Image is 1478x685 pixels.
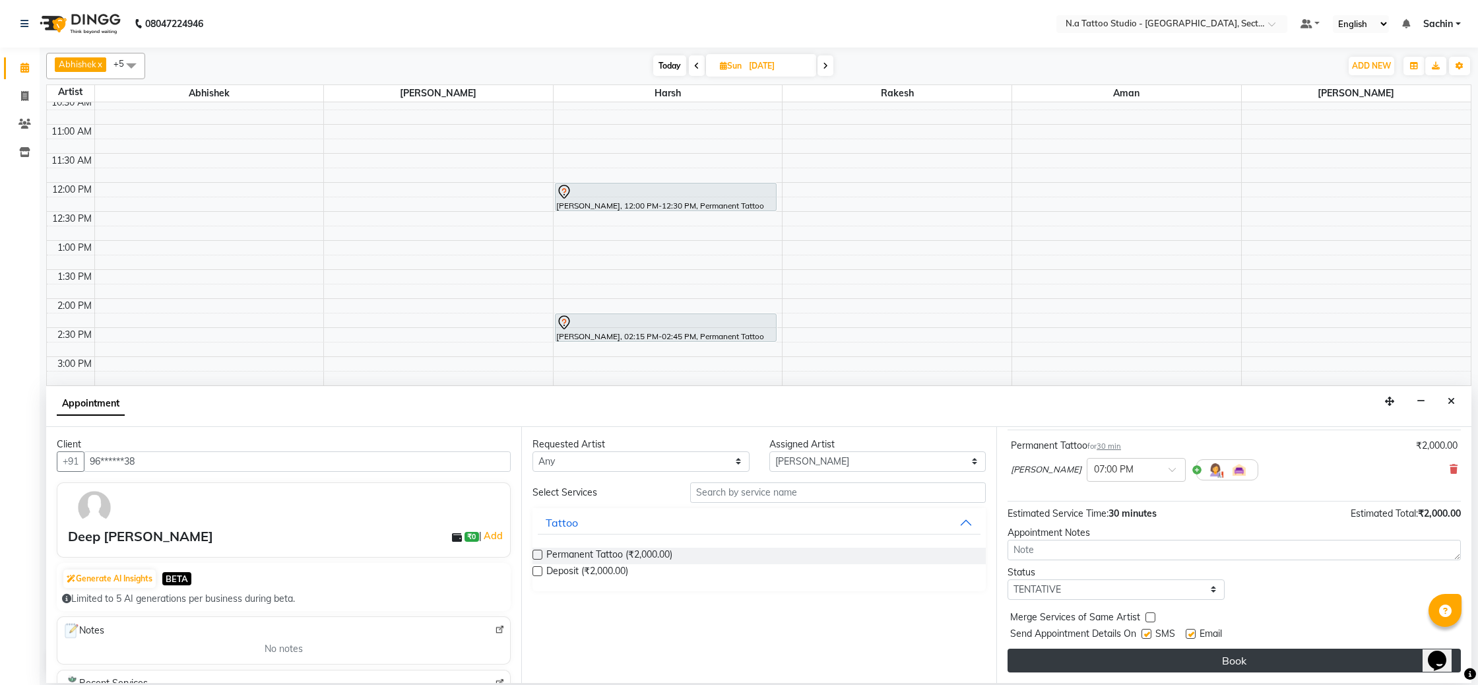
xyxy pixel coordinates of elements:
div: ₹2,000.00 [1416,439,1458,453]
div: Limited to 5 AI generations per business during beta. [62,592,505,606]
button: ADD NEW [1349,57,1394,75]
div: Requested Artist [532,438,750,451]
span: [PERSON_NAME] [324,85,553,102]
button: Tattoo [538,511,980,535]
a: x [96,59,102,69]
input: 2025-09-07 [745,56,811,76]
span: +5 [113,58,134,69]
img: Hairdresser.png [1207,462,1223,478]
a: Add [482,528,505,544]
span: Aman [1012,85,1241,102]
span: No notes [265,642,303,656]
span: Sun [717,61,745,71]
div: 12:30 PM [49,212,94,226]
div: Artist [47,85,94,99]
div: Appointment Notes [1008,526,1461,540]
div: 10:30 AM [49,96,94,110]
span: Appointment [57,392,125,416]
span: 30 min [1097,441,1121,451]
div: 12:00 PM [49,183,94,197]
button: Close [1442,391,1461,412]
span: Merge Services of Same Artist [1010,610,1140,627]
span: Deposit (₹2,000.00) [546,564,628,581]
div: Deep [PERSON_NAME] [68,527,213,546]
div: Status [1008,566,1225,579]
div: Select Services [523,486,680,500]
div: 2:00 PM [55,299,94,313]
div: Client [57,438,511,451]
span: Abhishek [59,59,96,69]
div: 11:00 AM [49,125,94,139]
span: Estimated Service Time: [1008,507,1108,519]
img: avatar [75,488,113,527]
small: for [1087,441,1121,451]
span: ₹0 [465,532,478,542]
button: Generate AI Insights [63,570,156,588]
b: 08047224946 [145,5,203,42]
span: Email [1200,627,1222,643]
span: Sachin [1423,17,1453,31]
span: [PERSON_NAME] [1011,463,1081,476]
div: Assigned Artist [769,438,986,451]
span: ADD NEW [1352,61,1391,71]
span: ₹2,000.00 [1418,507,1461,519]
span: 30 minutes [1108,507,1157,519]
img: Interior.png [1231,462,1247,478]
iframe: chat widget [1423,632,1465,672]
div: [PERSON_NAME], 02:15 PM-02:45 PM, Permanent Tattoo [556,314,776,341]
button: +91 [57,451,84,472]
span: | [479,528,505,544]
span: Send Appointment Details On [1010,627,1136,643]
div: Tattoo [546,515,578,531]
div: [PERSON_NAME], 12:00 PM-12:30 PM, Permanent Tattoo [556,183,776,211]
span: Harsh [554,85,783,102]
span: BETA [162,572,191,585]
input: Search by service name [690,482,986,503]
div: 3:00 PM [55,357,94,371]
span: SMS [1155,627,1175,643]
div: 2:30 PM [55,328,94,342]
input: Search by Name/Mobile/Email/Code [84,451,511,472]
span: Permanent Tattoo (₹2,000.00) [546,548,672,564]
img: logo [34,5,124,42]
button: Book [1008,649,1461,672]
div: Permanent Tattoo [1011,439,1121,453]
div: 11:30 AM [49,154,94,168]
span: Estimated Total: [1351,507,1418,519]
span: Abhishek [95,85,324,102]
span: Today [653,55,686,76]
span: Notes [63,622,104,639]
span: Rakesh [783,85,1012,102]
div: 1:30 PM [55,270,94,284]
span: [PERSON_NAME] [1242,85,1471,102]
div: 1:00 PM [55,241,94,255]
